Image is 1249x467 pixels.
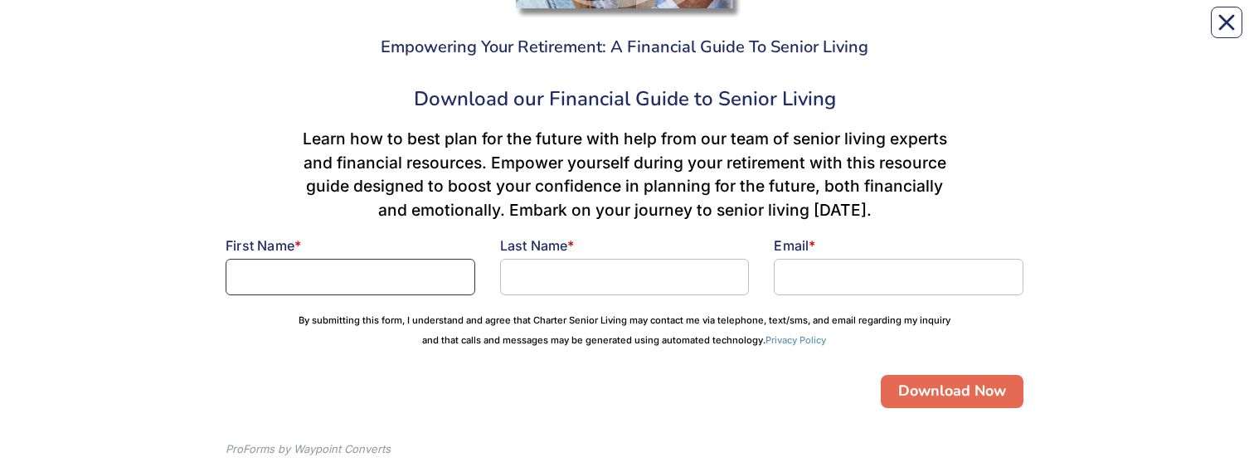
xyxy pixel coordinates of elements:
[1211,7,1242,38] button: Close
[226,84,1023,114] div: Download our Financial Guide to Senior Living
[303,129,947,220] span: Learn how to best plan for the future with help from our team of senior living experts and financ...
[765,334,826,346] a: Privacy Policy
[226,237,294,254] span: First Name
[881,375,1023,408] button: Download Now
[500,237,568,254] span: Last Name
[226,441,391,458] div: ProForms by Waypoint Converts
[774,237,809,254] span: Email
[238,37,1011,57] h3: Empowering Your Retirement: A Financial Guide To Senior Living
[299,314,950,346] span: By submitting this form, I understand and agree that Charter Senior Living may contact me via tel...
